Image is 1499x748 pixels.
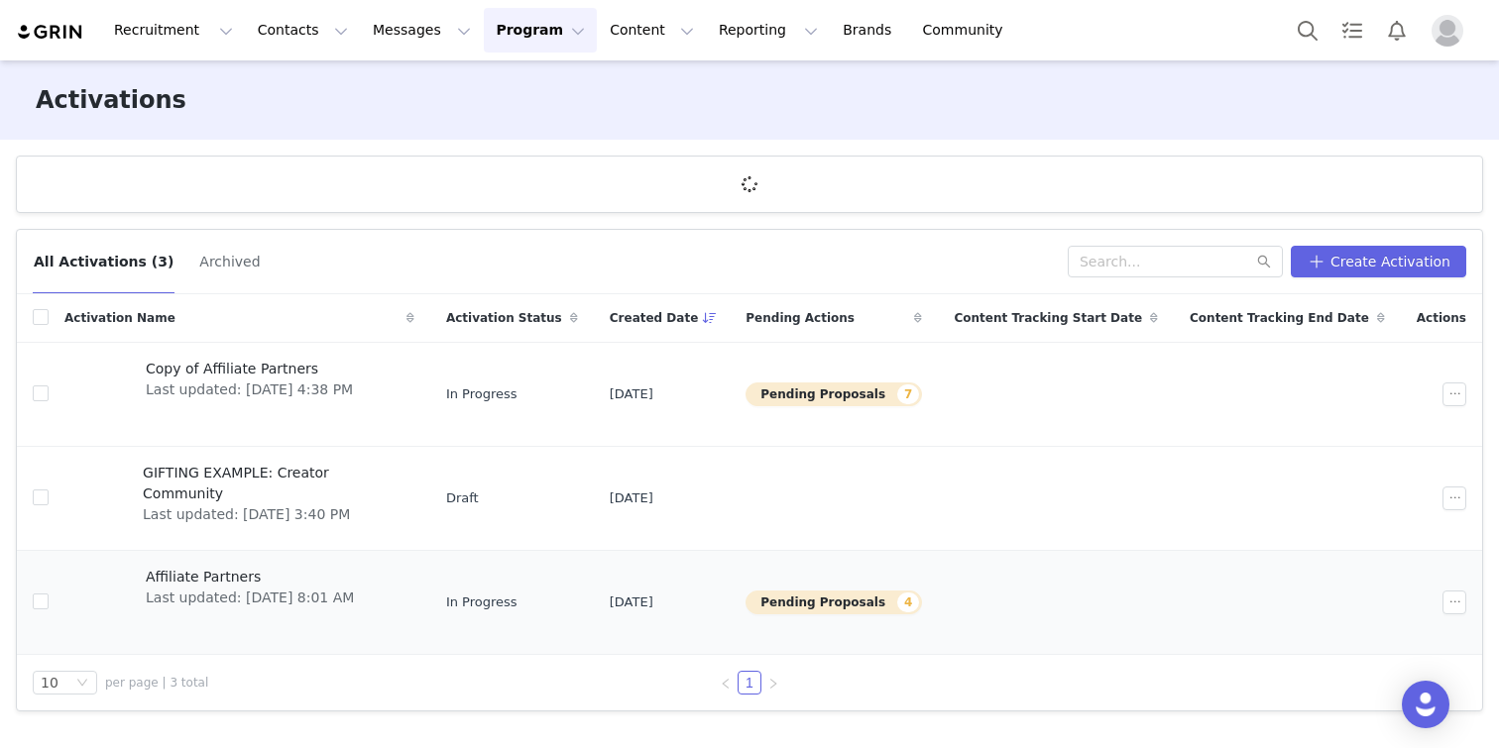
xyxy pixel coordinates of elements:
[746,590,922,614] button: Pending Proposals4
[707,8,830,53] button: Reporting
[16,23,85,42] img: grin logo
[361,8,483,53] button: Messages
[105,674,208,692] span: per page | 3 total
[1401,297,1482,339] div: Actions
[446,309,562,327] span: Activation Status
[102,8,245,53] button: Recruitment
[484,8,597,53] button: Program
[143,504,403,525] span: Last updated: [DATE] 3:40 PM
[64,309,175,327] span: Activation Name
[610,488,653,508] span: [DATE]
[146,379,353,400] span: Last updated: [DATE] 4:38 PM
[146,359,353,379] span: Copy of Affiliate Partners
[1257,255,1271,268] i: icon: search
[1291,246,1466,277] button: Create Activation
[746,382,922,406] button: Pending Proposals7
[198,246,261,277] button: Archived
[739,672,760,694] a: 1
[598,8,706,53] button: Content
[446,384,518,404] span: In Progress
[746,309,855,327] span: Pending Actions
[714,671,738,695] li: Previous Page
[64,355,414,434] a: Copy of Affiliate PartnersLast updated: [DATE] 4:38 PM
[911,8,1024,53] a: Community
[720,678,732,690] i: icon: left
[1068,246,1283,277] input: Search...
[610,592,653,612] span: [DATE]
[446,488,479,508] span: Draft
[64,459,414,538] a: GIFTING EXAMPLE: Creator CommunityLast updated: [DATE] 3:40 PM
[64,563,414,642] a: Affiliate PartnersLast updated: [DATE] 8:01 AM
[36,82,186,118] h3: Activations
[143,463,403,504] span: GIFTING EXAMPLE: Creator Community
[610,384,653,404] span: [DATE]
[1432,15,1463,47] img: placeholder-profile.jpg
[246,8,360,53] button: Contacts
[1402,681,1449,728] div: Open Intercom Messenger
[767,678,779,690] i: icon: right
[738,671,761,695] li: 1
[146,567,354,588] span: Affiliate Partners
[76,677,88,691] i: icon: down
[610,309,699,327] span: Created Date
[831,8,909,53] a: Brands
[146,588,354,608] span: Last updated: [DATE] 8:01 AM
[33,246,174,277] button: All Activations (3)
[1190,309,1369,327] span: Content Tracking End Date
[41,672,58,694] div: 10
[1330,8,1374,53] a: Tasks
[1375,8,1419,53] button: Notifications
[761,671,785,695] li: Next Page
[446,592,518,612] span: In Progress
[1420,15,1483,47] button: Profile
[954,309,1142,327] span: Content Tracking Start Date
[1286,8,1329,53] button: Search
